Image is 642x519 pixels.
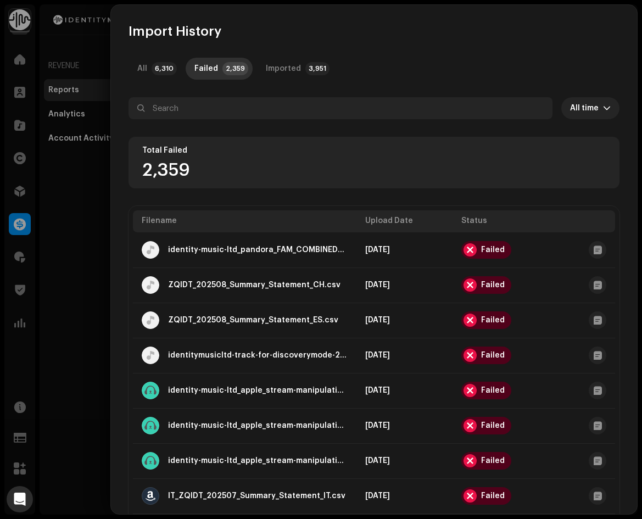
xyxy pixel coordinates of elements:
div: identity-music-ltd_apple_stream-manipulation_USD_202507_Stream-Manipulation-Fee_4.txt.zip [168,386,348,395]
span: All time [570,97,603,119]
div: Failed [194,58,218,80]
div: ZQIDT_202508_Summary_Statement_ES.csv [168,316,338,325]
span: [DATE] [365,457,390,465]
span: [DATE] [365,492,390,500]
h3: Import History [129,23,221,40]
p-badge: 3,951 [305,62,330,75]
div: Failed [481,351,505,360]
div: Total Failed [142,146,187,155]
div: Failed [481,386,505,395]
div: identity-music-ltd_pandora_FAM_COMBINED_202508_Monthly-Sales.csv [168,245,348,254]
span: [DATE] [365,316,390,324]
div: IT_ZQIDT_202507_Summary_Statement_IT.csv [168,492,345,500]
span: [DATE] [365,351,390,359]
div: identitymusicltd-track-for-discoverymode-202508.txt [168,351,348,360]
span: [DATE] [365,387,390,394]
span: [DATE] [365,422,390,429]
div: Failed [481,316,505,325]
th: Filename [133,210,356,232]
th: Upload Date [356,210,453,232]
div: identity-music-ltd_apple_stream-manipulation_EUR_202507_Stream-Manipulation-Fee_4.txt [168,456,348,465]
div: All [137,58,147,80]
input: Search [129,97,552,119]
div: dropdown trigger [603,97,611,119]
div: ZQIDT_202508_Summary_Statement_CH.csv [168,281,340,289]
div: Failed [481,245,505,254]
p-badge: 2,359 [222,62,248,75]
p-badge: 6,310 [152,62,177,75]
div: Failed [481,421,505,430]
div: Failed [481,281,505,289]
span: [DATE] [365,246,390,254]
div: Failed [481,492,505,500]
div: Open Intercom Messenger [7,486,33,512]
div: identity-music-ltd_apple_stream-manipulation_GBP_202507_Stream-Manipulation-Fee_4.txt [168,421,348,430]
div: Imported [266,58,301,80]
th: Status [453,210,549,232]
span: [DATE] [365,281,390,289]
div: Failed [481,456,505,465]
